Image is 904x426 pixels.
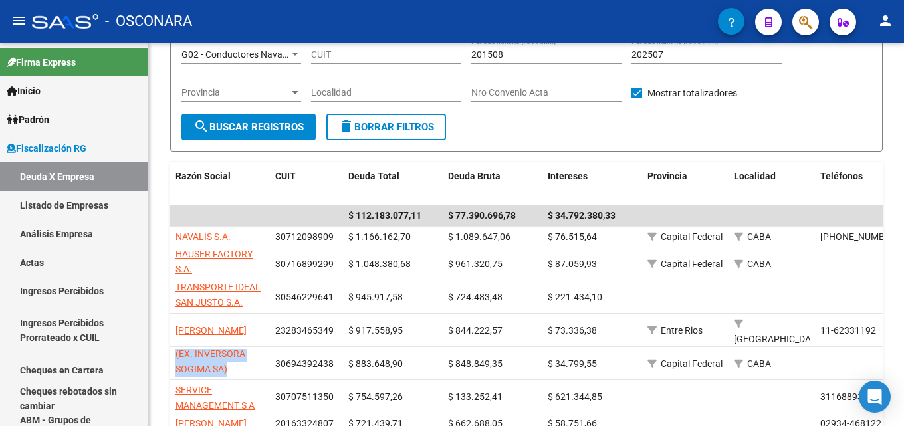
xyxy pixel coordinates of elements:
[348,171,399,181] span: Deuda Total
[175,231,231,242] span: NAVALIS S.A.
[647,85,737,101] span: Mostrar totalizadores
[175,385,255,411] span: SERVICE MANAGEMENT S A
[548,210,616,221] span: $ 34.792.380,33
[548,325,597,336] span: $ 73.336,38
[175,282,261,308] span: TRANSPORTE IDEAL SAN JUSTO S.A.
[747,259,771,269] span: CABA
[661,259,723,269] span: Capital Federal
[448,231,510,242] span: $ 1.089.647,06
[877,13,893,29] mat-icon: person
[548,391,602,402] span: $ 621.344,85
[275,171,296,181] span: CUIT
[548,358,597,369] span: $ 34.799,55
[734,334,824,344] span: [GEOGRAPHIC_DATA]
[193,121,304,133] span: Buscar Registros
[7,141,86,156] span: Fiscalización RG
[181,114,316,140] button: Buscar Registros
[7,55,76,70] span: Firma Express
[348,231,411,242] span: $ 1.166.162,70
[747,231,771,242] span: CABA
[11,13,27,29] mat-icon: menu
[859,381,891,413] div: Open Intercom Messenger
[542,162,642,206] datatable-header-cell: Intereses
[548,292,602,302] span: $ 221.434,10
[348,358,403,369] span: $ 883.648,90
[448,259,503,269] span: $ 961.320,75
[270,162,343,206] datatable-header-cell: CUIT
[642,162,729,206] datatable-header-cell: Provincia
[548,259,597,269] span: $ 87.059,93
[820,325,876,336] span: 11-62331192
[348,391,403,402] span: $ 754.597,26
[181,49,326,60] span: G02 - Conductores Navales Central
[181,87,289,98] span: Provincia
[661,325,703,336] span: Entre Rios
[275,358,334,369] span: 30694392438
[7,112,49,127] span: Padrón
[729,162,815,206] datatable-header-cell: Localidad
[448,292,503,302] span: $ 724.483,48
[275,259,334,269] span: 30716899299
[661,231,723,242] span: Capital Federal
[448,171,501,181] span: Deuda Bruta
[647,171,687,181] span: Provincia
[326,114,446,140] button: Borrar Filtros
[548,171,588,181] span: Intereses
[443,162,542,206] datatable-header-cell: Deuda Bruta
[747,358,771,369] span: CABA
[548,231,597,242] span: $ 76.515,64
[170,162,270,206] datatable-header-cell: Razón Social
[734,171,776,181] span: Localidad
[820,171,863,181] span: Teléfonos
[175,325,247,336] span: [PERSON_NAME]
[338,121,434,133] span: Borrar Filtros
[348,210,421,221] span: $ 112.183.077,11
[820,391,863,402] span: 31168893
[448,325,503,336] span: $ 844.222,57
[820,231,899,242] span: [PHONE_NUMBER]
[175,171,231,181] span: Razón Social
[448,391,503,402] span: $ 133.252,41
[175,249,253,274] span: HAUSER FACTORY S.A.
[448,358,503,369] span: $ 848.849,35
[448,210,516,221] span: $ 77.390.696,78
[193,118,209,134] mat-icon: search
[275,292,334,302] span: 30546229641
[275,391,334,402] span: 30707511350
[348,259,411,269] span: $ 1.048.380,68
[105,7,192,36] span: - OSCONARA
[348,325,403,336] span: $ 917.558,95
[343,162,443,206] datatable-header-cell: Deuda Total
[275,231,334,242] span: 30712098909
[338,118,354,134] mat-icon: delete
[348,292,403,302] span: $ 945.917,58
[275,325,334,336] span: 23283465349
[7,84,41,98] span: Inicio
[661,358,723,369] span: Capital Federal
